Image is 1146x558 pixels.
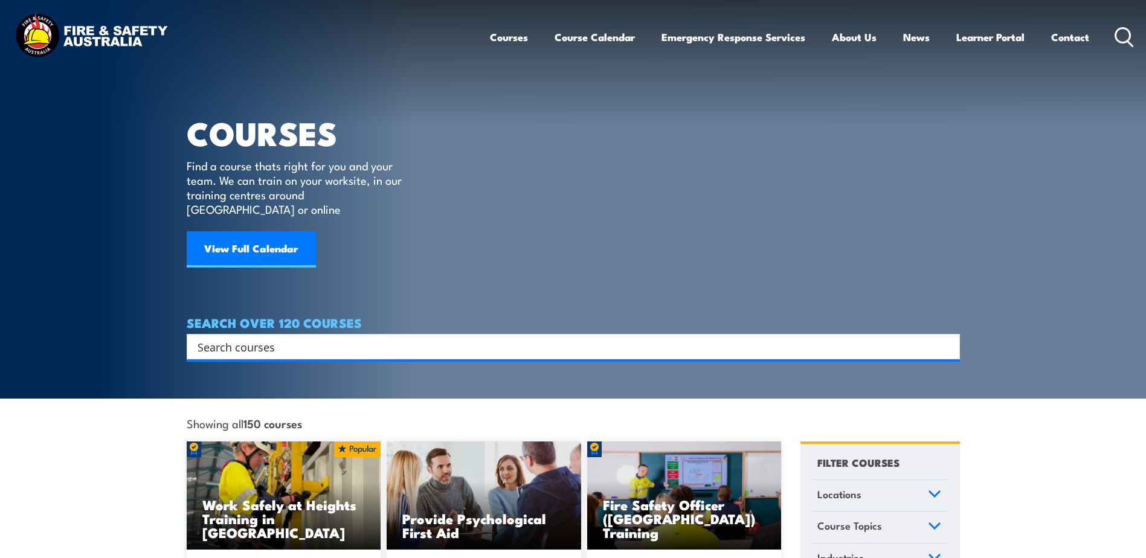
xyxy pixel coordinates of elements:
[202,498,365,539] h3: Work Safely at Heights Training in [GEOGRAPHIC_DATA]
[956,21,1025,53] a: Learner Portal
[187,158,407,216] p: Find a course thats right for you and your team. We can train on your worksite, in our training c...
[187,231,316,268] a: View Full Calendar
[490,21,528,53] a: Courses
[187,118,419,147] h1: COURSES
[817,454,900,470] h4: FILTER COURSES
[812,512,947,543] a: Course Topics
[387,441,581,550] img: Mental Health First Aid Training Course from Fire & Safety Australia
[832,21,877,53] a: About Us
[817,486,861,502] span: Locations
[812,480,947,512] a: Locations
[187,316,960,329] h4: SEARCH OVER 120 COURSES
[187,441,381,550] a: Work Safely at Heights Training in [GEOGRAPHIC_DATA]
[939,338,956,355] button: Search magnifier button
[603,498,766,539] h3: Fire Safety Officer ([GEOGRAPHIC_DATA]) Training
[1051,21,1089,53] a: Contact
[662,21,805,53] a: Emergency Response Services
[243,415,302,431] strong: 150 courses
[187,441,381,550] img: Work Safely at Heights Training (1)
[555,21,635,53] a: Course Calendar
[198,338,933,356] input: Search input
[187,417,302,429] span: Showing all
[817,518,882,534] span: Course Topics
[587,441,782,550] a: Fire Safety Officer ([GEOGRAPHIC_DATA]) Training
[402,512,565,539] h3: Provide Psychological First Aid
[587,441,782,550] img: Fire Safety Advisor
[387,441,581,550] a: Provide Psychological First Aid
[200,338,936,355] form: Search form
[903,21,930,53] a: News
